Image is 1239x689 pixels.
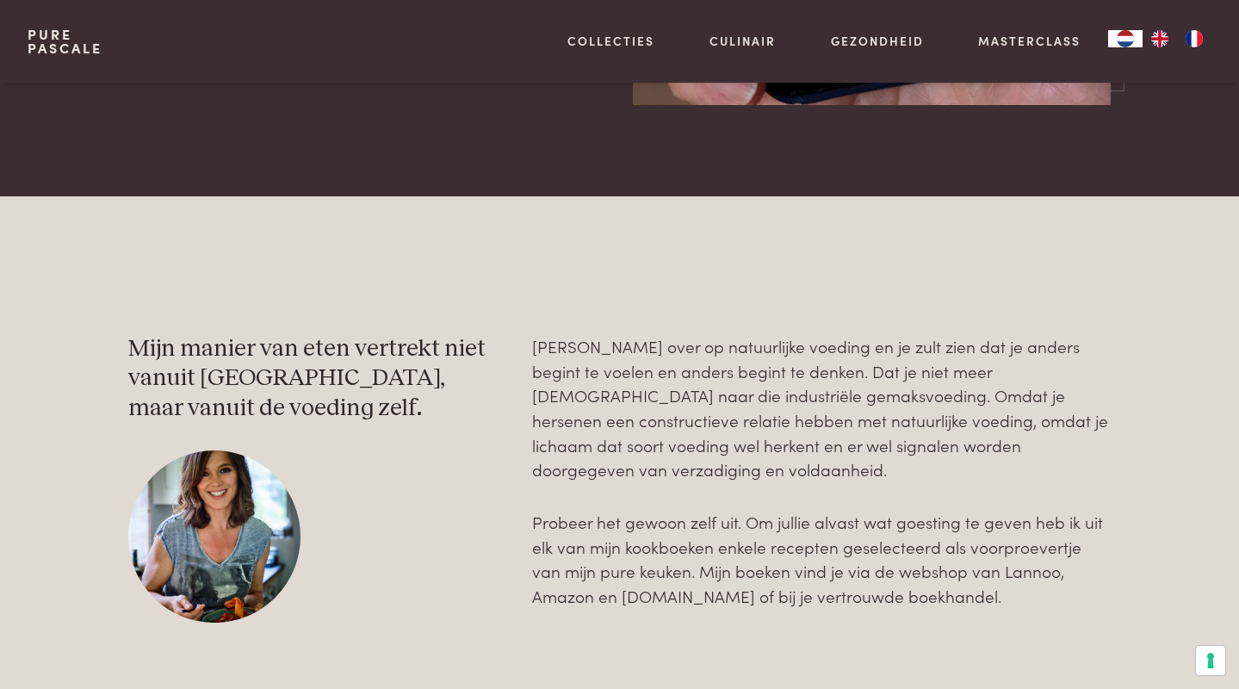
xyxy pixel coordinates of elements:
[1177,30,1211,47] a: FR
[1196,646,1225,675] button: Uw voorkeuren voor toestemming voor trackingtechnologieën
[532,334,1111,482] p: [PERSON_NAME] over op natuurlijke voeding en je zult zien dat je anders begint te voelen en ander...
[978,32,1081,50] a: Masterclass
[1143,30,1211,47] ul: Language list
[532,510,1111,609] p: Probeer het gewoon zelf uit. Om jullie alvast wat goesting te geven heb ik uit elk van mijn kookb...
[567,32,654,50] a: Collecties
[831,32,924,50] a: Gezondheid
[128,450,300,623] img: pure-pascale-naessens-pn356142
[1108,30,1211,47] aside: Language selected: Nederlands
[1108,30,1143,47] div: Language
[1108,30,1143,47] a: NL
[128,334,505,424] h3: Mijn manier van eten vertrekt niet vanuit [GEOGRAPHIC_DATA], maar vanuit de voeding zelf.
[1143,30,1177,47] a: EN
[709,32,776,50] a: Culinair
[28,28,102,55] a: PurePascale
